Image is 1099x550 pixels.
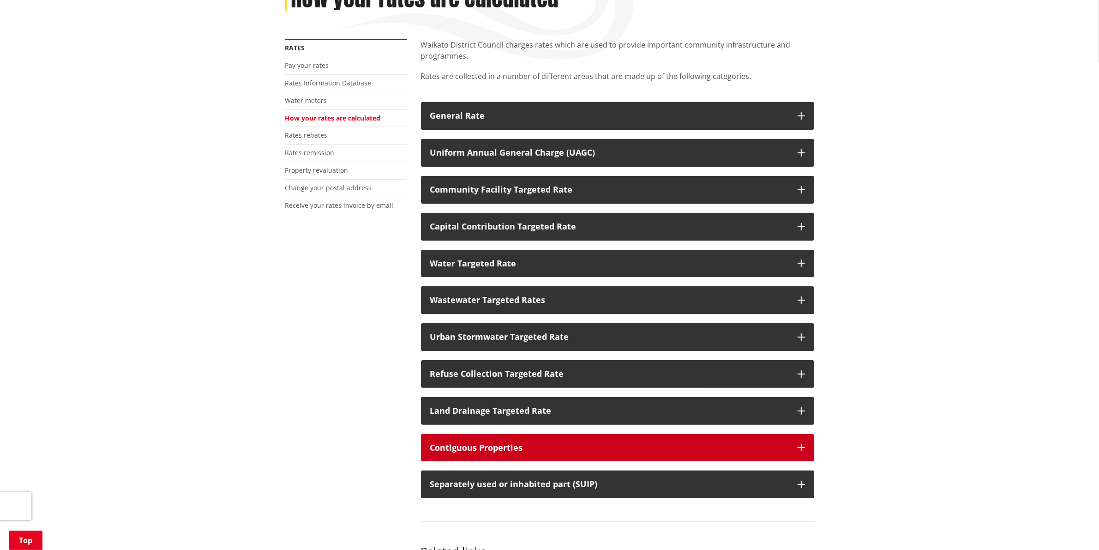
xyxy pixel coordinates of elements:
a: Rates remission [285,148,335,157]
a: Rates rebates [285,131,328,139]
div: Capital Contribution Targeted Rate [430,222,788,231]
p: Waikato District Council charges rates which are used to provide important community infrastructu... [421,39,814,61]
div: Water Targeted Rate [430,259,788,268]
button: Separately used or inhabited part (SUIP) [421,471,814,498]
button: Urban Stormwater Targeted Rate [421,323,814,351]
div: Uniform Annual General Charge (UAGC) [430,148,788,157]
a: How your rates are calculated [285,114,381,122]
div: Urban Stormwater Targeted Rate [430,332,788,342]
button: Land Drainage Targeted Rate [421,397,814,425]
a: Rates Information Database [285,79,372,87]
a: Change your postal address [285,183,372,192]
a: Property revaluation [285,166,348,175]
a: Pay your rates [285,61,329,70]
button: Community Facility Targeted Rate [421,176,814,204]
div: Contiguous Properties [430,443,788,453]
a: Top [9,531,42,550]
p: Rates are collected in a number of different areas that are made up of the following categories. [421,71,814,93]
button: Contiguous Properties [421,434,814,462]
button: Uniform Annual General Charge (UAGC) [421,139,814,167]
a: Water meters [285,96,327,105]
p: Separately used or inhabited part (SUIP) [430,480,788,489]
button: Capital Contribution Targeted Rate [421,213,814,241]
button: General Rate [421,102,814,130]
a: Rates [285,43,305,52]
button: Wastewater Targeted Rates [421,286,814,314]
button: Refuse Collection Targeted Rate [421,360,814,388]
div: Wastewater Targeted Rates [430,296,788,305]
div: General Rate [430,111,788,121]
iframe: Messenger Launcher [1057,511,1090,544]
button: Water Targeted Rate [421,250,814,278]
div: Refuse Collection Targeted Rate [430,369,788,379]
div: Community Facility Targeted Rate [430,185,788,194]
div: Land Drainage Targeted Rate [430,406,788,416]
a: Receive your rates invoice by email [285,201,394,210]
